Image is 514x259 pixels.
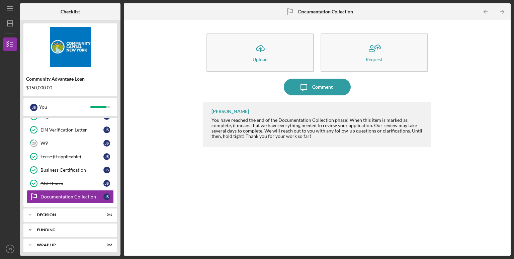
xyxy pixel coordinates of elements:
div: [PERSON_NAME] [211,109,249,114]
text: JS [8,247,12,251]
div: Request [366,57,382,62]
tspan: 28 [32,141,36,146]
div: J S [103,167,110,173]
div: Decision [37,213,95,217]
div: Documentation Collection [40,194,103,199]
div: J S [103,180,110,187]
b: Documentation Collection [298,9,353,14]
div: You have reached the end of the Documentation Collection phase! When this item is marked as compl... [211,117,425,139]
a: Business CertificationJS [27,163,114,177]
a: Documentation CollectionJS [27,190,114,203]
a: 28W9JS [27,137,114,150]
div: J S [30,104,37,111]
div: EIN Verification Letter [40,127,103,133]
button: JS [3,242,17,256]
div: Business Certification [40,167,103,173]
div: J S [103,126,110,133]
button: Comment [284,79,351,95]
div: J S [103,140,110,147]
div: You [39,101,90,113]
div: J S [103,153,110,160]
div: 0 / 1 [100,213,112,217]
div: 0 / 2 [100,243,112,247]
div: $150,000.00 [26,85,114,90]
a: EIN Verification LetterJS [27,123,114,137]
b: Checklist [61,9,80,14]
div: Wrap up [37,243,95,247]
div: Funding [37,228,109,232]
button: Request [321,33,428,72]
div: Comment [312,79,333,95]
img: Product logo [23,27,117,67]
button: Upload [206,33,314,72]
div: W9 [40,141,103,146]
div: J S [103,193,110,200]
div: Upload [253,57,268,62]
a: Lease (if applicable)JS [27,150,114,163]
div: Community Advantage Loan [26,76,114,82]
a: ACH FormJS [27,177,114,190]
div: Lease (if applicable) [40,154,103,159]
div: ACH Form [40,181,103,186]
